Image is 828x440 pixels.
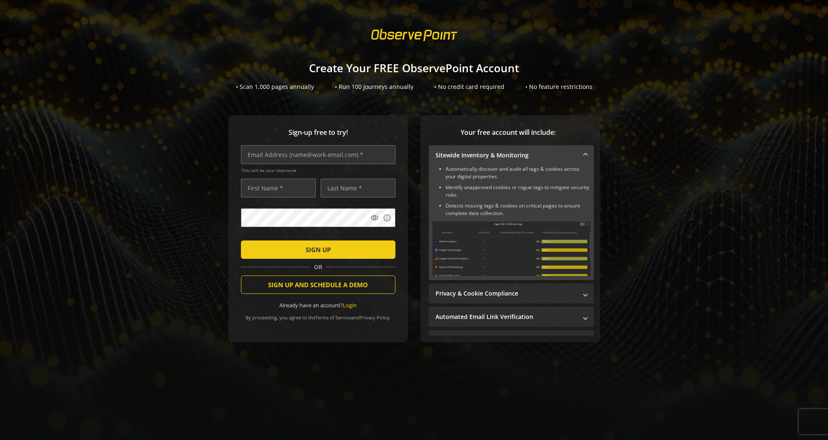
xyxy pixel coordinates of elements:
[268,277,368,292] span: SIGN UP AND SCHEDULE A DEMO
[306,242,331,257] span: SIGN UP
[436,289,577,298] mat-panel-title: Privacy & Cookie Compliance
[360,314,390,321] a: Privacy Policy
[429,165,594,280] div: Sitewide Inventory & Monitoring
[429,330,594,350] mat-expansion-panel-header: Performance Monitoring with Web Vitals
[343,301,357,309] a: Login
[321,179,395,197] input: Last Name *
[236,83,314,91] div: • Scan 1,000 pages annually
[370,214,379,222] mat-icon: visibility
[315,314,351,321] a: Terms of Service
[432,221,590,276] img: Sitewide Inventory & Monitoring
[446,202,590,217] li: Detects missing tags & cookies on critical pages to ensure complete data collection.
[429,283,594,303] mat-expansion-panel-header: Privacy & Cookie Compliance
[436,151,577,159] mat-panel-title: Sitewide Inventory & Monitoring
[241,301,395,309] div: Already have an account?
[241,240,395,259] button: SIGN UP
[436,313,577,321] mat-panel-title: Automated Email Link Verification
[241,128,395,137] span: Sign-up free to try!
[446,184,590,199] li: Identify unapproved cookies or rogue tags to mitigate security risks.
[242,167,395,173] span: This will be your Username
[241,145,395,164] input: Email Address (name@work-email.com) *
[241,179,316,197] input: First Name *
[525,83,593,91] div: • No feature restrictions
[241,309,395,321] div: By proceeding, you agree to the and .
[311,263,326,271] span: OR
[434,83,504,91] div: • No credit card required
[429,307,594,327] mat-expansion-panel-header: Automated Email Link Verification
[429,128,587,137] span: Your free account will include:
[241,276,395,294] button: SIGN UP AND SCHEDULE A DEMO
[429,145,594,165] mat-expansion-panel-header: Sitewide Inventory & Monitoring
[446,165,590,180] li: Automatically discover and audit all tags & cookies across your digital properties.
[383,214,391,222] mat-icon: info
[335,83,413,91] div: • Run 100 Journeys annually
